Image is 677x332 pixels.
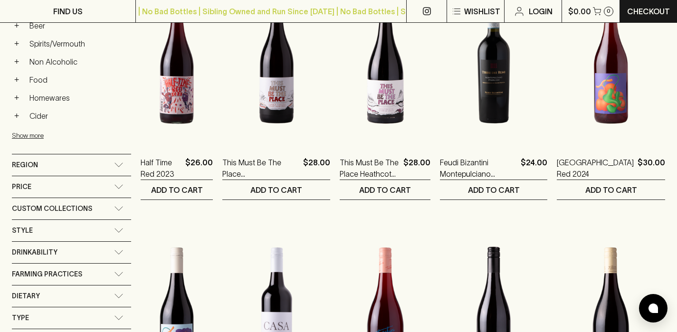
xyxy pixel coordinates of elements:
[250,184,302,196] p: ADD TO CART
[12,181,31,193] span: Price
[25,72,131,88] a: Food
[12,75,21,85] button: +
[403,157,430,180] p: $28.00
[151,184,203,196] p: ADD TO CART
[12,57,21,66] button: +
[340,180,430,199] button: ADD TO CART
[12,307,131,329] div: Type
[468,184,520,196] p: ADD TO CART
[12,285,131,307] div: Dietary
[440,157,517,180] a: Feudi Bizantini Montepulciano d’Abruzzo [GEOGRAPHIC_DATA][PERSON_NAME] 2022
[12,264,131,285] div: Farming Practices
[12,176,131,198] div: Price
[12,21,21,30] button: +
[185,157,213,180] p: $26.00
[627,6,670,17] p: Checkout
[141,157,181,180] a: Half Time Red 2023
[12,220,131,241] div: Style
[568,6,591,17] p: $0.00
[25,18,131,34] a: Beer
[141,180,213,199] button: ADD TO CART
[12,247,57,258] span: Drinkability
[638,157,665,180] p: $30.00
[12,93,21,103] button: +
[464,6,500,17] p: Wishlist
[12,154,131,176] div: Region
[521,157,547,180] p: $24.00
[557,157,634,180] a: [GEOGRAPHIC_DATA] Red 2024
[12,159,38,171] span: Region
[222,180,330,199] button: ADD TO CART
[303,157,330,180] p: $28.00
[557,180,665,199] button: ADD TO CART
[340,157,400,180] a: This Must Be The Place Heathcote Shiraz 2023
[12,242,131,263] div: Drinkability
[25,90,131,106] a: Homewares
[12,39,21,48] button: +
[12,225,33,237] span: Style
[607,9,610,14] p: 0
[12,198,131,219] div: Custom Collections
[53,6,83,17] p: FIND US
[12,312,29,324] span: Type
[585,184,637,196] p: ADD TO CART
[25,36,131,52] a: Spirits/Vermouth
[12,290,40,302] span: Dietary
[25,54,131,70] a: Non Alcoholic
[440,180,547,199] button: ADD TO CART
[529,6,553,17] p: Login
[12,126,136,145] button: Show more
[12,203,92,215] span: Custom Collections
[359,184,411,196] p: ADD TO CART
[12,268,82,280] span: Farming Practices
[648,304,658,313] img: bubble-icon
[25,108,131,124] a: Cider
[222,157,299,180] a: This Must Be The Place [GEOGRAPHIC_DATA] Pinot Noir 2023
[12,111,21,121] button: +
